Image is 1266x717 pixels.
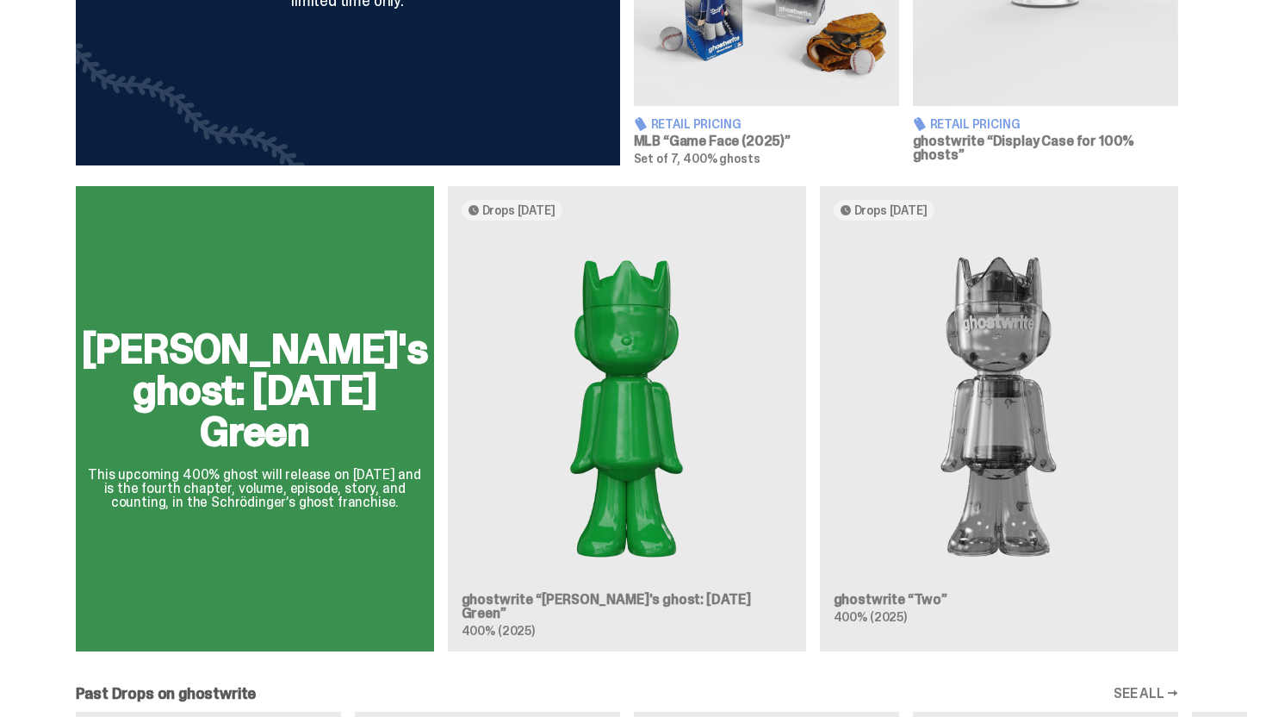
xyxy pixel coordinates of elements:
span: Retail Pricing [930,118,1021,130]
h2: [PERSON_NAME]'s ghost: [DATE] Green [82,328,428,452]
h3: ghostwrite “Display Case for 100% ghosts” [913,134,1178,162]
span: 400% (2025) [462,623,535,639]
a: Drops [DATE] Schrödinger's ghost: Sunday Green [448,186,806,652]
span: Drops [DATE] [854,203,928,217]
p: This upcoming 400% ghost will release on [DATE] and is the fourth chapter, volume, episode, story... [82,468,428,509]
span: Set of 7, 400% ghosts [634,151,760,166]
h3: ghostwrite “[PERSON_NAME]'s ghost: [DATE] Green” [462,593,792,620]
span: Drops [DATE] [482,203,555,217]
span: Retail Pricing [651,118,742,130]
h3: MLB “Game Face (2025)” [634,134,899,148]
span: 400% (2025) [834,609,907,625]
h2: Past Drops on ghostwrite [76,686,257,701]
a: SEE ALL → [1114,687,1178,701]
h3: ghostwrite “Two” [834,593,1164,607]
img: Schrödinger's ghost: Sunday Green [462,234,792,579]
img: Two [834,234,1164,579]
